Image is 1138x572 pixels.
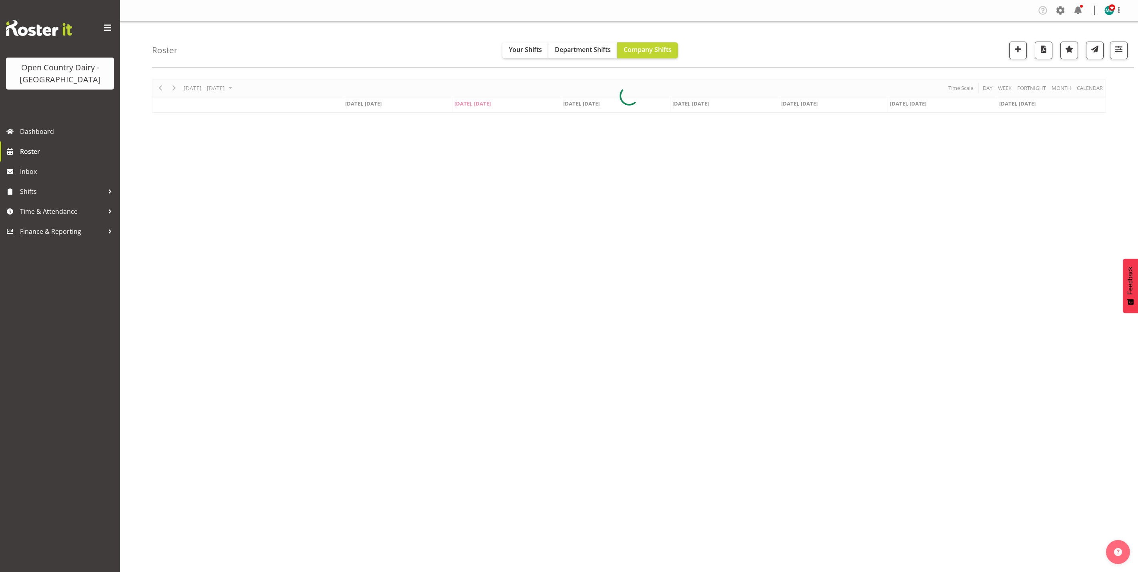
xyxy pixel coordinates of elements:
img: help-xxl-2.png [1114,548,1122,556]
button: Add a new shift [1009,42,1027,59]
img: michael-campbell11468.jpg [1104,6,1114,15]
span: Inbox [20,165,116,177]
button: Company Shifts [617,42,678,58]
span: Shifts [20,185,104,197]
span: Company Shifts [624,45,672,54]
span: Dashboard [20,126,116,138]
span: Time & Attendance [20,205,104,217]
span: Your Shifts [509,45,542,54]
div: Open Country Dairy - [GEOGRAPHIC_DATA] [14,62,106,86]
h4: Roster [152,46,178,55]
button: Highlight an important date within the roster. [1060,42,1078,59]
span: Finance & Reporting [20,225,104,237]
span: Feedback [1127,267,1134,295]
button: Send a list of all shifts for the selected filtered period to all rostered employees. [1086,42,1104,59]
span: Department Shifts [555,45,611,54]
button: Feedback - Show survey [1123,259,1138,313]
button: Department Shifts [548,42,617,58]
img: Rosterit website logo [6,20,72,36]
button: Filter Shifts [1110,42,1128,59]
span: Roster [20,145,116,157]
button: Download a PDF of the roster according to the set date range. [1035,42,1052,59]
button: Your Shifts [502,42,548,58]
